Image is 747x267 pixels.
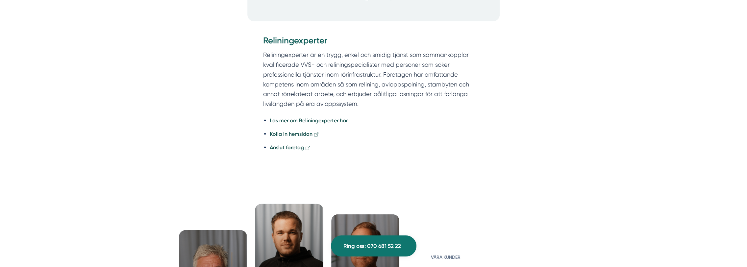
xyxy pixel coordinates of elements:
a: Ring oss: 070 681 52 22 [331,235,416,256]
a: Läs mer om Reliningexperter här [270,117,348,124]
span: Ring oss: 070 681 52 22 [343,242,401,251]
h6: Våra kunder [431,254,568,266]
h3: Reliningexperter [263,35,484,50]
a: Kolla in hemsidan [270,131,319,137]
p: Reliningexperter är en trygg, enkel och smidig tjänst som sammankopplar kvalificerade VVS- och re... [263,50,484,109]
strong: Anslut företag [270,144,304,151]
strong: Kolla in hemsidan [270,131,312,137]
a: Anslut företag [270,144,311,151]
